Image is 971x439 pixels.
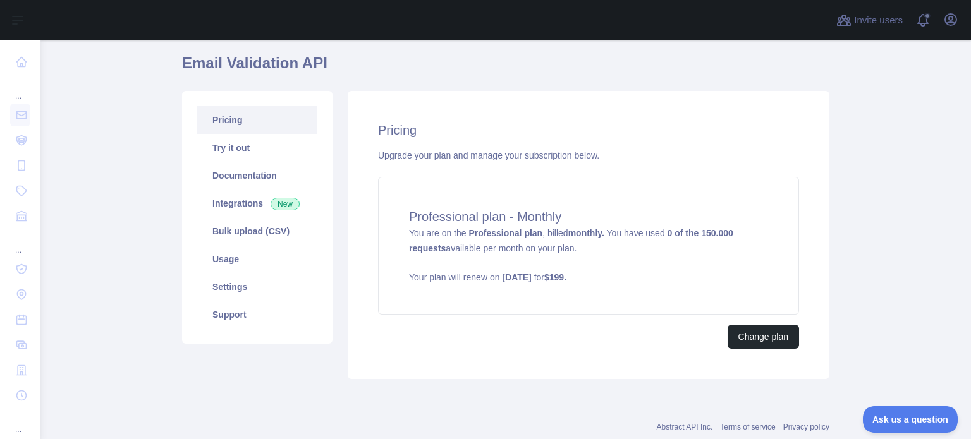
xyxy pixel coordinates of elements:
[502,272,531,282] strong: [DATE]
[468,228,542,238] strong: Professional plan
[378,121,799,139] h2: Pricing
[720,423,775,431] a: Terms of service
[854,13,903,28] span: Invite users
[271,198,300,210] span: New
[197,189,317,217] a: Integrations New
[409,228,768,284] span: You are on the , billed You have used available per month on your plan.
[10,409,30,435] div: ...
[10,230,30,255] div: ...
[863,406,958,433] iframe: Toggle Customer Support
[10,76,30,101] div: ...
[568,228,604,238] strong: monthly.
[197,217,317,245] a: Bulk upload (CSV)
[783,423,829,431] a: Privacy policy
[378,149,799,162] div: Upgrade your plan and manage your subscription below.
[182,53,829,83] h1: Email Validation API
[544,272,566,282] strong: $ 199 .
[409,208,768,226] h4: Professional plan - Monthly
[197,106,317,134] a: Pricing
[409,228,733,253] strong: 0 of the 150.000 requests
[197,301,317,328] a: Support
[197,134,317,162] a: Try it out
[197,245,317,273] a: Usage
[657,423,713,431] a: Abstract API Inc.
[728,325,799,349] button: Change plan
[834,10,905,30] button: Invite users
[409,271,768,284] p: Your plan will renew on for
[197,273,317,301] a: Settings
[197,162,317,189] a: Documentation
